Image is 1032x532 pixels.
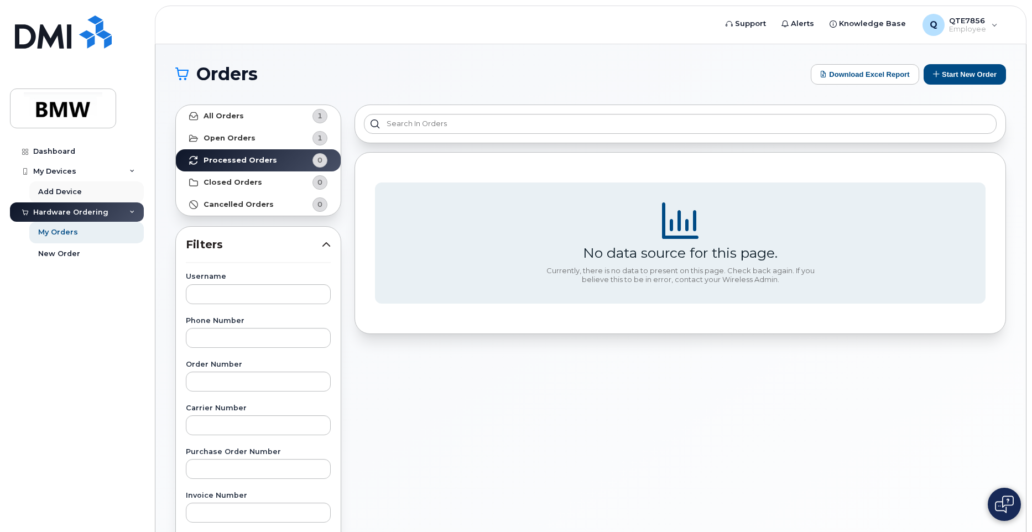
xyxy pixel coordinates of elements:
div: Currently, there is no data to present on this page. Check back again. If you believe this to be ... [542,267,819,284]
label: Invoice Number [186,492,331,499]
strong: Cancelled Orders [204,200,274,209]
label: Username [186,273,331,280]
label: Order Number [186,361,331,368]
strong: Open Orders [204,134,256,143]
span: 0 [317,199,322,210]
label: Phone Number [186,317,331,325]
a: Processed Orders0 [176,149,341,171]
label: Purchase Order Number [186,448,331,456]
strong: All Orders [204,112,244,121]
span: Orders [196,66,258,82]
input: Search in orders [364,114,997,134]
button: Start New Order [924,64,1006,85]
a: Open Orders1 [176,127,341,149]
span: 1 [317,133,322,143]
strong: Processed Orders [204,156,277,165]
div: No data source for this page. [583,244,778,261]
a: Closed Orders0 [176,171,341,194]
span: 0 [317,177,322,187]
a: All Orders1 [176,105,341,127]
img: Open chat [995,496,1014,513]
label: Carrier Number [186,405,331,412]
a: Cancelled Orders0 [176,194,341,216]
span: 1 [317,111,322,121]
span: 0 [317,155,322,165]
span: Filters [186,237,322,253]
button: Download Excel Report [811,64,919,85]
strong: Closed Orders [204,178,262,187]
